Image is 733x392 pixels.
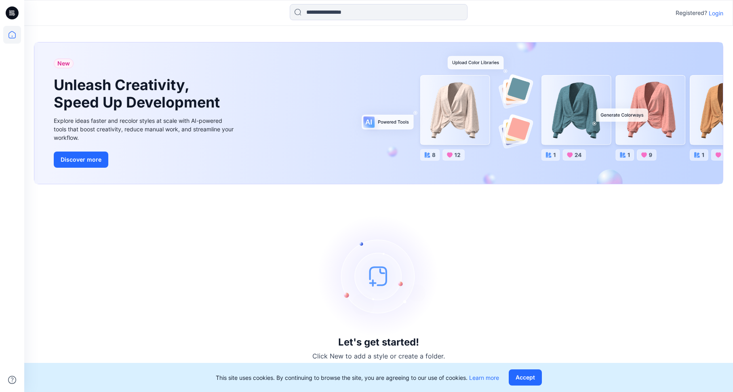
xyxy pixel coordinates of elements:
p: This site uses cookies. By continuing to browse the site, you are agreeing to our use of cookies. [216,373,499,382]
img: empty-state-image.svg [318,215,439,337]
a: Discover more [54,152,236,168]
div: Explore ideas faster and recolor styles at scale with AI-powered tools that boost creativity, red... [54,116,236,142]
button: Accept [509,369,542,386]
p: Registered? [676,8,707,18]
h3: Let's get started! [338,337,419,348]
span: New [57,59,70,68]
p: Login [709,9,723,17]
a: Learn more [469,374,499,381]
h1: Unleash Creativity, Speed Up Development [54,76,223,111]
button: Discover more [54,152,108,168]
p: Click New to add a style or create a folder. [312,351,445,361]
